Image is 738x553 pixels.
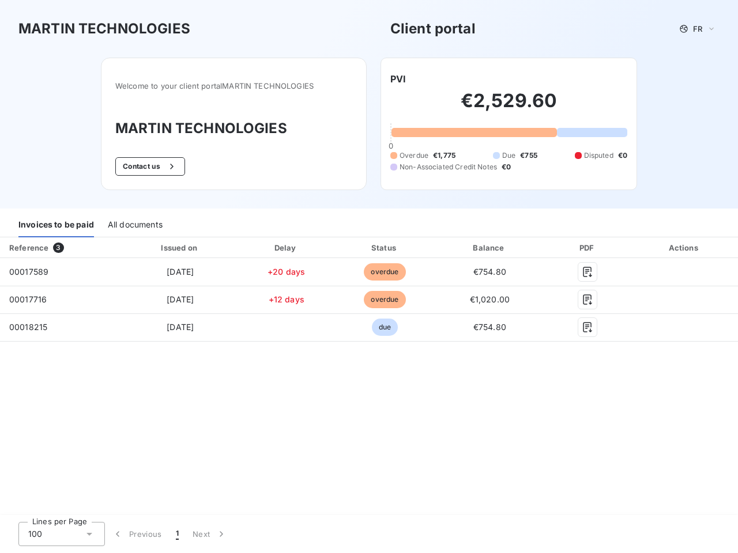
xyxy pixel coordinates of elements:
[18,18,190,39] h3: MARTIN TECHNOLOGIES
[389,141,393,150] span: 0
[337,242,432,253] div: Status
[433,150,455,161] span: €1,775
[470,294,510,304] span: €1,020.00
[400,150,428,161] span: Overdue
[520,150,537,161] span: €755
[9,294,47,304] span: 00017716
[169,522,186,546] button: 1
[105,522,169,546] button: Previous
[390,18,476,39] h3: Client portal
[618,150,627,161] span: €0
[9,243,48,252] div: Reference
[693,24,702,33] span: FR
[167,267,194,276] span: [DATE]
[108,213,163,237] div: All documents
[115,118,352,139] h3: MARTIN TECHNOLOGIES
[115,81,352,90] span: Welcome to your client portal MARTIN TECHNOLOGIES
[53,243,63,253] span: 3
[502,162,511,172] span: €0
[167,322,194,332] span: [DATE]
[400,162,497,172] span: Non-Associated Credit Notes
[28,528,42,540] span: 100
[240,242,332,253] div: Delay
[176,528,179,540] span: 1
[269,294,304,304] span: +12 days
[125,242,236,253] div: Issued on
[9,267,48,276] span: 00017589
[364,263,405,281] span: overdue
[268,267,305,276] span: +20 days
[364,291,405,308] span: overdue
[18,213,94,237] div: Invoices to be paid
[115,157,185,176] button: Contact us
[473,322,506,332] span: €754.80
[9,322,47,332] span: 00018215
[502,150,515,161] span: Due
[547,242,628,253] div: PDF
[372,319,398,336] span: due
[390,89,627,124] h2: €2,529.60
[633,242,736,253] div: Actions
[186,522,234,546] button: Next
[167,294,194,304] span: [DATE]
[438,242,543,253] div: Balance
[473,267,506,276] span: €754.80
[390,72,406,86] h6: PVI
[584,150,613,161] span: Disputed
